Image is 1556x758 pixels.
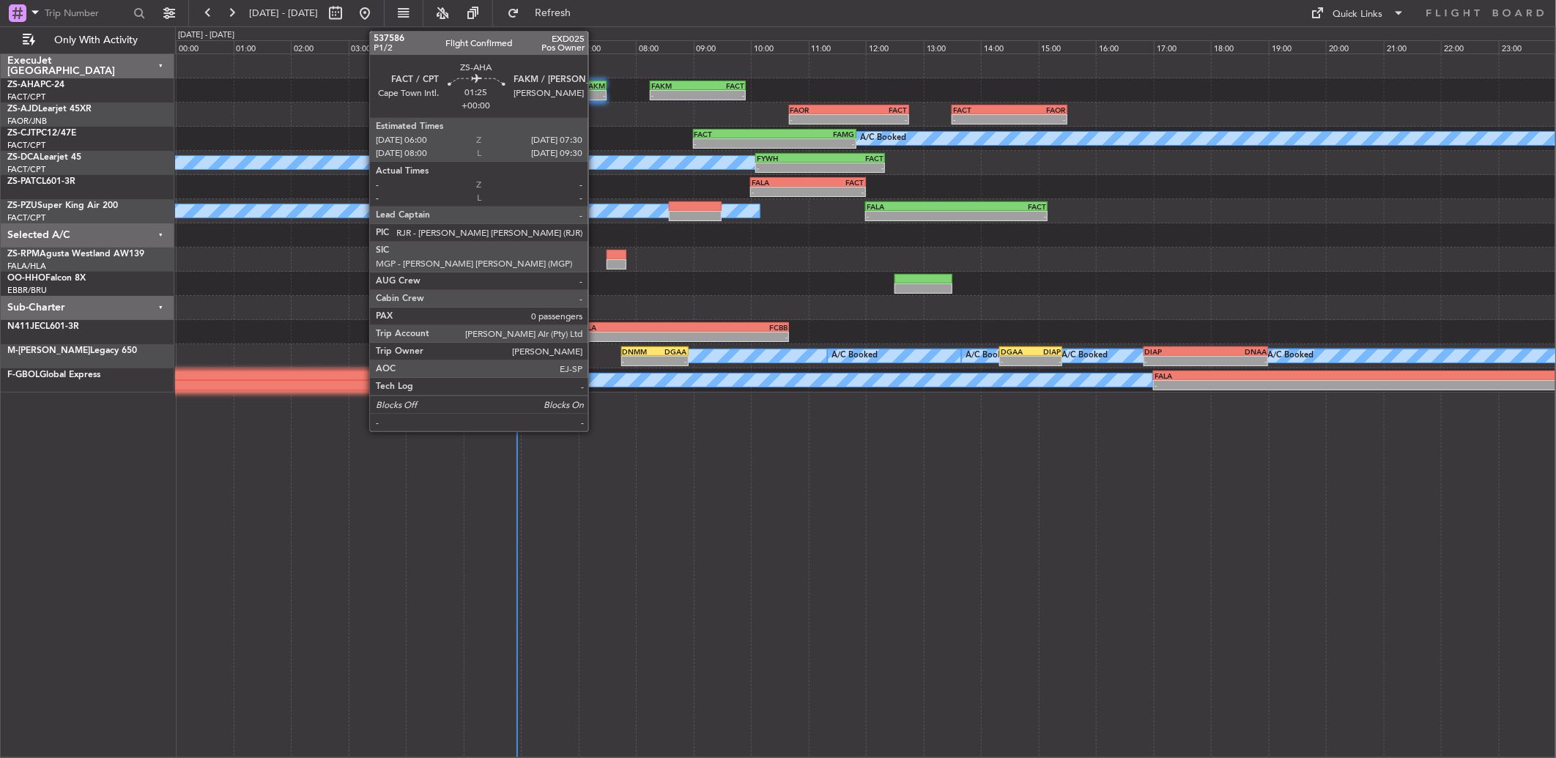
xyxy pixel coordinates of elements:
div: A/C Booked [1062,345,1108,367]
div: - [697,91,744,100]
a: ZS-PATCL601-3R [7,177,75,186]
div: FALA [752,178,808,187]
div: DGAA [1001,347,1031,356]
div: 02:00 [291,40,349,53]
div: - [867,212,957,220]
div: - [1001,357,1031,365]
div: 11:00 [809,40,867,53]
span: Only With Activity [38,35,155,45]
div: 09:00 [694,40,752,53]
div: FALA [99,371,433,380]
div: 04:00 [406,40,464,53]
div: FACT [808,178,864,187]
div: Quick Links [1333,7,1383,22]
a: FACT/CPT [7,140,45,151]
div: FACT [522,81,563,90]
div: - [683,332,788,341]
div: - [752,187,808,196]
div: 06:00 [521,40,579,53]
span: ZS-AHA [7,81,40,89]
div: 17:00 [1154,40,1212,53]
div: DIAP [1145,347,1206,356]
div: - [774,139,854,148]
div: DIAP [1031,347,1061,356]
div: - [623,357,655,365]
div: FACT [957,202,1047,211]
span: F-GBOL [7,371,40,379]
a: F-GBOLGlobal Express [7,371,100,379]
button: Quick Links [1304,1,1412,25]
span: M-[PERSON_NAME] [7,346,90,355]
span: N411JE [7,322,40,331]
div: - [579,332,683,341]
a: EBBR/BRU [7,285,47,296]
div: - [1009,115,1066,124]
div: - [1155,381,1484,390]
div: 10:00 [751,40,809,53]
a: FACT/CPT [7,212,45,223]
div: - [563,91,605,100]
div: [DATE] - [DATE] [178,29,234,42]
a: OO-HHOFalcon 8X [7,274,86,283]
span: ZS-PAT [7,177,36,186]
div: - [99,381,433,390]
div: FACT [694,130,774,138]
div: 12:00 [866,40,924,53]
div: FAOR [1009,105,1066,114]
div: FAKM [563,81,605,90]
div: - [522,91,563,100]
span: ZS-AJD [7,105,38,114]
div: - [651,91,698,100]
div: DNMM [623,347,655,356]
a: M-[PERSON_NAME]Legacy 650 [7,346,137,355]
div: 13:00 [924,40,982,53]
a: ZS-DCALearjet 45 [7,153,81,162]
div: FCBB [683,323,788,332]
div: FACT [820,154,883,163]
div: 19:00 [1269,40,1327,53]
div: - [694,139,774,148]
div: A/C Booked [860,127,906,149]
div: FYWH [757,154,820,163]
a: ZS-PZUSuper King Air 200 [7,201,118,210]
div: 14:00 [981,40,1039,53]
div: FACT [697,81,744,90]
a: ZS-RPMAgusta Westland AW139 [7,250,144,259]
div: - [849,115,908,124]
span: ZS-PZU [7,201,37,210]
div: 18:00 [1211,40,1269,53]
div: - [1145,357,1206,365]
div: FALA [1155,371,1484,380]
div: FACT [953,105,1009,114]
div: A/C Booked [966,345,1012,367]
div: - [757,163,820,172]
div: 22:00 [1441,40,1499,53]
div: - [953,115,1009,124]
a: ZS-CJTPC12/47E [7,129,76,138]
a: FACT/CPT [7,92,45,103]
div: FAMG [774,130,854,138]
div: - [1206,357,1267,365]
div: 20:00 [1326,40,1384,53]
a: FAOR/JNB [7,116,47,127]
div: 16:00 [1096,40,1154,53]
div: 01:00 [234,40,292,53]
span: OO-HHO [7,274,45,283]
div: FAKM [651,81,698,90]
div: 03:00 [349,40,407,53]
div: 00:00 [176,40,234,53]
div: A/C Booked [831,345,878,367]
span: ZS-CJT [7,129,36,138]
a: N411JECL601-3R [7,322,79,331]
span: ZS-DCA [7,153,40,162]
div: - [790,115,849,124]
div: - [808,187,864,196]
span: [DATE] - [DATE] [249,7,318,20]
button: Only With Activity [16,29,159,52]
div: FALA [579,323,683,332]
div: A/C Booked [1267,345,1314,367]
div: DGAA [655,347,687,356]
div: - [957,212,1047,220]
a: ZS-AJDLearjet 45XR [7,105,92,114]
a: FALA/HLA [7,261,46,272]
